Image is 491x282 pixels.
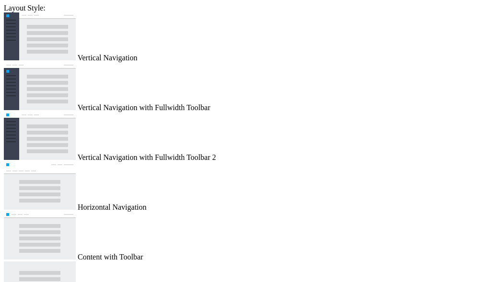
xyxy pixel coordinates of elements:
img: content-with-toolbar.jpg [4,212,76,259]
div: Layout Style: [4,4,487,12]
span: Vertical Navigation with Fullwidth Toolbar [78,103,210,112]
md-radio-button: Vertical Navigation with Fullwidth Toolbar 2 [4,112,487,162]
md-radio-button: Horizontal Navigation [4,162,487,212]
span: Vertical Navigation with Fullwidth Toolbar 2 [78,153,216,161]
span: Horizontal Navigation [78,203,147,211]
img: vertical-nav-with-full-toolbar.jpg [4,62,76,110]
md-radio-button: Vertical Navigation [4,12,487,62]
img: vertical-nav-with-full-toolbar-2.jpg [4,112,76,160]
md-radio-button: Vertical Navigation with Fullwidth Toolbar [4,62,487,112]
img: vertical-nav.jpg [4,12,76,60]
img: horizontal-nav.jpg [4,162,76,210]
span: Content with Toolbar [78,253,143,261]
md-radio-button: Content with Toolbar [4,212,487,261]
span: Vertical Navigation [78,54,138,62]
